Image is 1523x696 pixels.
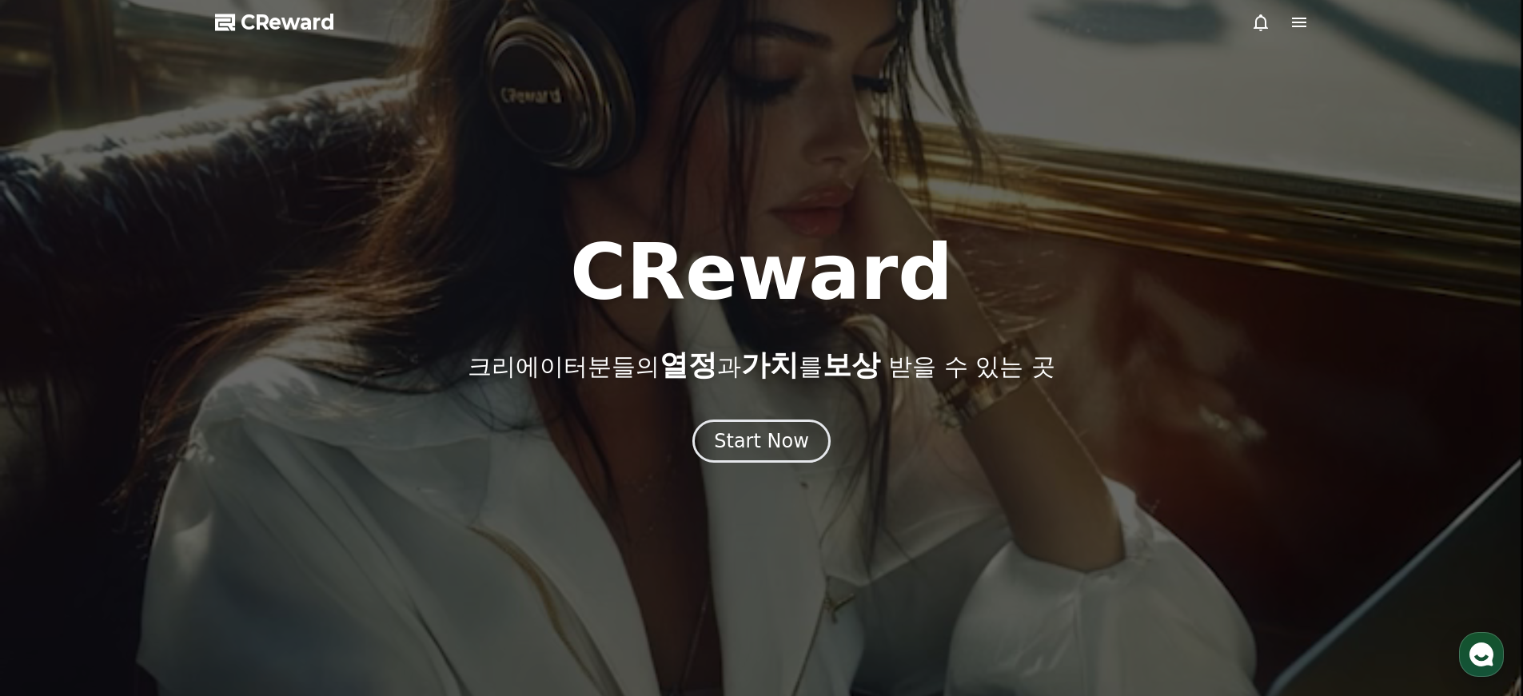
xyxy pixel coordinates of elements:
[660,348,717,381] span: 열정
[241,10,335,35] span: CReward
[741,348,799,381] span: 가치
[215,10,335,35] a: CReward
[692,435,831,451] a: Start Now
[570,234,953,311] h1: CReward
[692,420,831,463] button: Start Now
[714,428,809,454] div: Start Now
[468,349,1055,381] p: 크리에이터분들의 과 를 받을 수 있는 곳
[823,348,880,381] span: 보상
